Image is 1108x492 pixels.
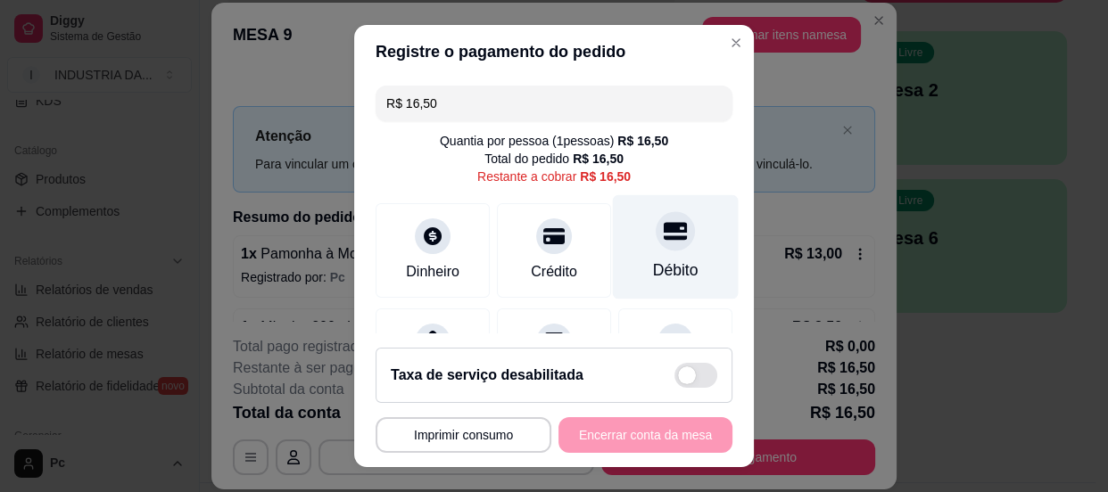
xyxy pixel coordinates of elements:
[573,150,624,168] div: R$ 16,50
[617,132,668,150] div: R$ 16,50
[531,261,577,283] div: Crédito
[440,132,668,150] div: Quantia por pessoa ( 1 pessoas)
[722,29,750,57] button: Close
[477,168,631,185] div: Restante a cobrar
[391,365,583,386] h2: Taxa de serviço desabilitada
[376,417,551,453] button: Imprimir consumo
[653,258,699,282] div: Débito
[580,168,631,185] div: R$ 16,50
[484,150,624,168] div: Total do pedido
[406,261,459,283] div: Dinheiro
[354,25,754,78] header: Registre o pagamento do pedido
[386,86,722,121] input: Ex.: hambúrguer de cordeiro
